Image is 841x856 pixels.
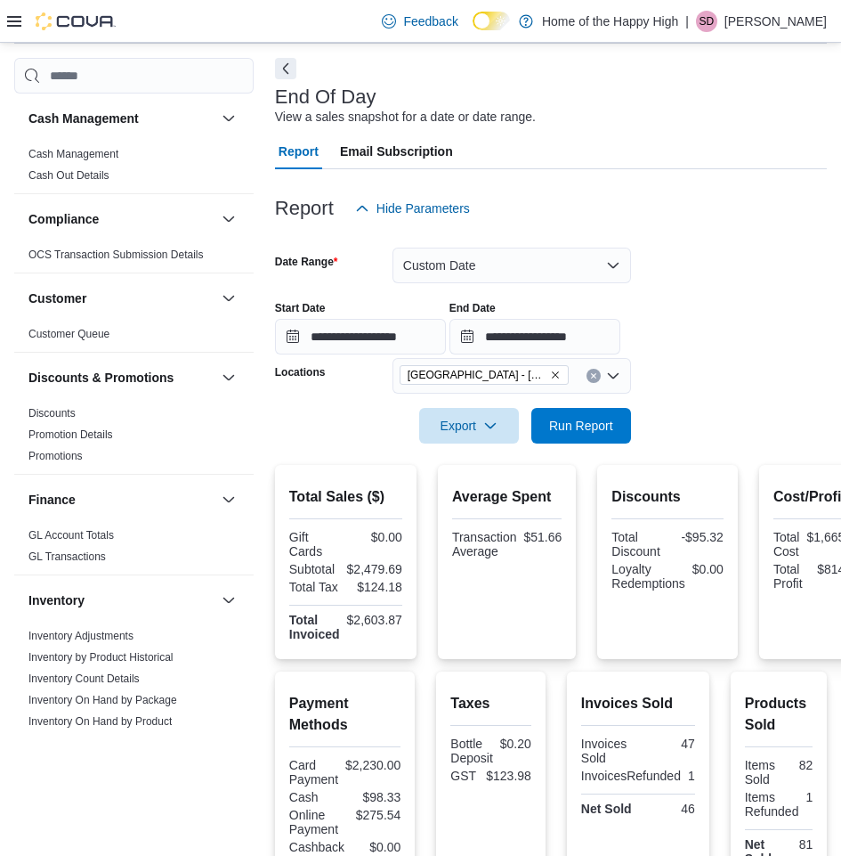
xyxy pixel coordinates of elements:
div: 1 [688,769,695,783]
button: Clear input [586,369,601,383]
input: Press the down key to open a popover containing a calendar. [275,319,446,355]
button: Cash Management [218,108,239,129]
label: Start Date [275,301,326,315]
div: Total Cost [773,530,800,558]
div: $0.00 [349,530,402,544]
div: Online Payment [289,808,342,836]
div: Total Discount [611,530,664,558]
div: Sarah Davidson [696,11,717,32]
p: [PERSON_NAME] [724,11,827,32]
a: Inventory Count Details [28,673,140,685]
button: Next [275,58,296,79]
a: OCS Transaction Submission Details [28,249,204,261]
h3: Finance [28,491,76,509]
button: Finance [28,491,214,509]
div: Subtotal [289,562,340,576]
div: $2,603.87 [347,613,402,627]
span: [GEOGRAPHIC_DATA] - [GEOGRAPHIC_DATA] - Fire & Flower [408,366,546,384]
input: Dark Mode [473,12,510,30]
span: Run Report [549,417,613,435]
button: Custom Date [392,248,631,283]
button: Compliance [28,210,214,228]
button: Discounts & Promotions [218,367,239,388]
a: Cash Management [28,148,118,160]
button: Compliance [218,208,239,230]
h2: Average Spent [452,486,562,508]
div: 47 [642,737,695,751]
span: Customer Queue [28,327,109,341]
div: Items Sold [745,758,775,787]
div: $0.00 [692,562,724,576]
button: Finance [218,489,239,510]
span: Cash Out Details [28,168,109,183]
a: Customer Queue [28,328,109,340]
span: Report [279,134,319,169]
p: | [685,11,689,32]
h2: Taxes [450,693,531,714]
label: Locations [275,365,326,379]
span: Discounts [28,406,76,420]
img: Cova [36,12,116,30]
h3: Discounts & Promotions [28,369,174,387]
h2: Invoices Sold [581,693,695,714]
a: GL Transactions [28,550,106,563]
button: Cash Management [28,110,214,127]
div: $0.00 [352,840,400,854]
span: Inventory Count Details [28,672,140,686]
div: Items Refunded [745,790,799,819]
a: Promotion Details [28,428,113,441]
div: $2,230.00 [345,758,400,772]
button: Discounts & Promotions [28,369,214,387]
div: 46 [642,802,695,816]
button: Hide Parameters [348,191,477,226]
a: Promotions [28,450,83,462]
div: GST [450,769,479,783]
div: Invoices Sold [581,737,635,765]
span: Feedback [403,12,457,30]
h2: Payment Methods [289,693,401,736]
button: Customer [218,288,239,309]
div: View a sales snapshot for a date or date range. [275,108,536,126]
button: Customer [28,289,214,307]
span: GL Transactions [28,550,106,564]
span: Email Subscription [340,134,453,169]
div: Finance [14,525,254,575]
button: Inventory [218,590,239,611]
input: Press the down key to open a popover containing a calendar. [449,319,620,355]
h2: Products Sold [745,693,813,736]
div: Total Profit [773,562,810,591]
h3: Inventory [28,591,85,609]
div: $51.66 [524,530,562,544]
div: Cashback [289,840,344,854]
strong: Net Sold [581,802,632,816]
button: Inventory [28,591,214,609]
a: Inventory Adjustments [28,630,133,642]
span: Cash Management [28,147,118,161]
span: Promotions [28,449,83,463]
div: $98.33 [349,790,401,804]
button: Open list of options [606,369,620,383]
strong: Total Invoiced [289,613,340,641]
a: Cash Out Details [28,169,109,182]
div: $123.98 [486,769,531,783]
h3: Report [275,198,334,219]
h3: Compliance [28,210,99,228]
span: SD [699,11,715,32]
label: End Date [449,301,496,315]
a: Inventory On Hand by Product [28,715,172,728]
a: GL Account Totals [28,529,114,542]
h3: Cash Management [28,110,139,127]
span: Inventory On Hand by Package [28,693,177,707]
a: Feedback [375,4,465,39]
h3: Customer [28,289,86,307]
div: Card Payment [289,758,338,787]
div: Compliance [14,244,254,273]
div: Gift Cards [289,530,343,558]
p: Home of the Happy High [542,11,678,32]
span: Inventory Adjustments [28,629,133,643]
span: Export [430,408,508,444]
div: Discounts & Promotions [14,403,254,474]
div: $0.20 [500,737,531,751]
button: Export [419,408,519,444]
div: InvoicesRefunded [581,769,681,783]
